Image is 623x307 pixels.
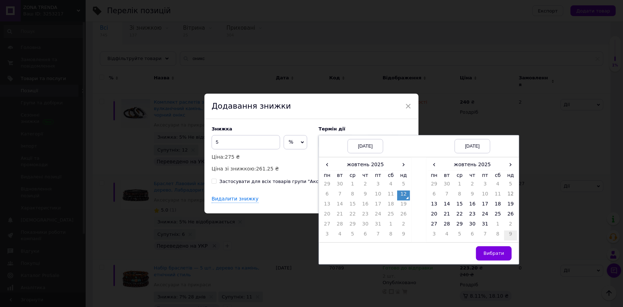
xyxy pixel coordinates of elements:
[334,180,346,190] td: 30
[453,190,466,200] td: 8
[372,180,385,190] td: 3
[504,200,517,211] td: 19
[372,221,385,231] td: 31
[359,190,372,200] td: 9
[441,231,454,241] td: 4
[225,154,240,160] span: 275 ₴
[492,190,505,200] td: 11
[346,221,359,231] td: 29
[319,126,411,132] label: Термін дії
[359,170,372,180] th: чт
[334,221,346,231] td: 28
[397,231,410,241] td: 9
[212,165,311,173] p: Ціна зі знижкою:
[385,221,397,231] td: 1
[466,200,479,211] td: 16
[504,231,517,241] td: 9
[372,190,385,200] td: 10
[397,180,410,190] td: 5
[466,221,479,231] td: 30
[334,170,346,180] th: вт
[346,211,359,221] td: 22
[212,153,311,161] p: Ціна:
[441,221,454,231] td: 28
[334,159,397,170] th: жовтень 2025
[372,170,385,180] th: пт
[504,190,517,200] td: 12
[479,180,492,190] td: 3
[256,166,279,172] span: 261.25 ₴
[441,200,454,211] td: 14
[466,211,479,221] td: 23
[321,170,334,180] th: пн
[359,221,372,231] td: 30
[504,170,517,180] th: нд
[492,180,505,190] td: 4
[441,211,454,221] td: 21
[372,211,385,221] td: 24
[346,231,359,241] td: 5
[359,231,372,241] td: 6
[483,251,504,256] span: Вибрати
[479,200,492,211] td: 17
[441,190,454,200] td: 7
[466,170,479,180] th: чт
[385,231,397,241] td: 8
[219,178,369,185] div: Застосувати для всіх товарів групи "Аксесуари та прикраси"
[334,190,346,200] td: 7
[289,139,293,145] span: %
[479,170,492,180] th: пт
[346,180,359,190] td: 1
[346,190,359,200] td: 8
[321,180,334,190] td: 29
[385,200,397,211] td: 18
[385,211,397,221] td: 25
[359,180,372,190] td: 2
[346,170,359,180] th: ср
[397,170,410,180] th: нд
[428,159,441,170] span: ‹
[428,211,441,221] td: 20
[428,170,441,180] th: пн
[466,231,479,241] td: 6
[397,221,410,231] td: 2
[504,159,517,170] span: ›
[397,190,410,200] td: 12
[321,221,334,231] td: 27
[479,211,492,221] td: 24
[504,211,517,221] td: 26
[334,200,346,211] td: 14
[441,170,454,180] th: вт
[397,200,410,211] td: 19
[385,170,397,180] th: сб
[504,180,517,190] td: 5
[453,180,466,190] td: 1
[428,200,441,211] td: 13
[479,231,492,241] td: 7
[492,221,505,231] td: 1
[385,180,397,190] td: 4
[504,221,517,231] td: 2
[321,231,334,241] td: 3
[405,100,411,112] span: ×
[348,139,383,153] div: [DATE]
[441,159,505,170] th: жовтень 2025
[466,190,479,200] td: 9
[212,101,291,110] span: Додавання знижки
[441,180,454,190] td: 30
[428,231,441,241] td: 3
[372,231,385,241] td: 7
[212,126,232,132] span: Знижка
[453,231,466,241] td: 5
[453,211,466,221] td: 22
[346,200,359,211] td: 15
[212,135,280,149] input: 0
[334,231,346,241] td: 4
[479,190,492,200] td: 10
[466,180,479,190] td: 2
[321,190,334,200] td: 6
[455,139,490,153] div: [DATE]
[479,221,492,231] td: 31
[492,200,505,211] td: 18
[428,180,441,190] td: 29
